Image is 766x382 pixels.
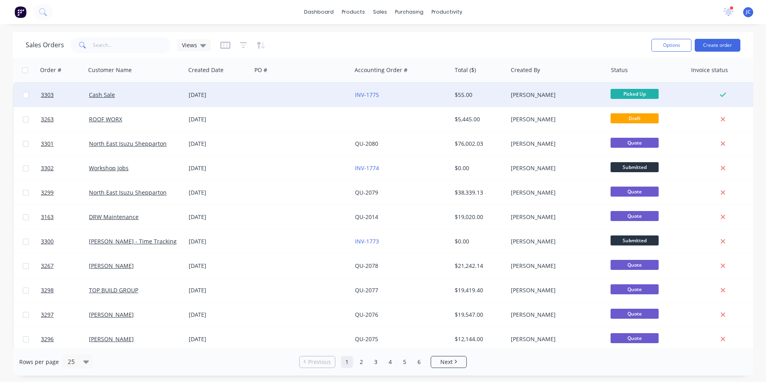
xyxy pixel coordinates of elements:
div: [DATE] [189,164,248,172]
div: Customer Name [88,66,132,74]
div: [PERSON_NAME] [511,213,600,221]
a: North East Isuzu Shepparton [89,140,167,147]
span: 3267 [41,262,54,270]
div: [PERSON_NAME] [511,237,600,245]
a: 3300 [41,229,89,253]
a: [PERSON_NAME] [89,262,134,269]
div: [DATE] [189,189,248,197]
a: Previous page [300,358,335,366]
input: Search... [93,37,171,53]
a: 3296 [41,327,89,351]
span: Quote [611,211,659,221]
a: 3263 [41,107,89,131]
a: 3301 [41,132,89,156]
button: Create order [695,39,740,52]
a: North East Isuzu Shepparton [89,189,167,196]
div: $19,419.40 [455,286,502,294]
span: Quote [611,284,659,294]
div: $76,002.03 [455,140,502,148]
a: INV-1775 [355,91,379,99]
span: Submitted [611,162,659,172]
a: Page 3 [370,356,382,368]
div: [PERSON_NAME] [511,140,600,148]
div: Invoice status [691,66,728,74]
div: sales [369,6,391,18]
span: 3302 [41,164,54,172]
div: [DATE] [189,140,248,148]
span: 3298 [41,286,54,294]
div: Total ($) [455,66,476,74]
a: QU-2014 [355,213,378,221]
h1: Sales Orders [26,41,64,49]
div: [DATE] [189,311,248,319]
a: dashboard [300,6,338,18]
span: Submitted [611,235,659,245]
span: Draft [611,113,659,123]
div: [PERSON_NAME] [511,286,600,294]
div: [PERSON_NAME] [511,91,600,99]
div: Status [611,66,628,74]
a: INV-1773 [355,237,379,245]
a: TOP BUILD GROUP [89,286,138,294]
div: $0.00 [455,237,502,245]
div: $19,547.00 [455,311,502,319]
a: 3302 [41,156,89,180]
button: Options [651,39,691,52]
a: QU-2079 [355,189,378,196]
span: Quote [611,187,659,197]
div: [PERSON_NAME] [511,335,600,343]
span: 3303 [41,91,54,99]
a: 3267 [41,254,89,278]
a: 3298 [41,278,89,302]
div: [DATE] [189,286,248,294]
div: Accounting Order # [355,66,407,74]
a: Page 4 [384,356,396,368]
a: DRW Maintenance [89,213,139,221]
div: PO # [254,66,267,74]
a: QU-2078 [355,262,378,269]
div: $12,144.00 [455,335,502,343]
div: [DATE] [189,237,248,245]
a: Page 5 [399,356,411,368]
a: QU-2075 [355,335,378,343]
span: 3299 [41,189,54,197]
a: QU-2080 [355,140,378,147]
div: [PERSON_NAME] [511,115,600,123]
div: Created Date [188,66,224,74]
div: $21,242.14 [455,262,502,270]
span: 3297 [41,311,54,319]
span: 3163 [41,213,54,221]
a: Page 1 is your current page [341,356,353,368]
span: Rows per page [19,358,59,366]
div: [PERSON_NAME] [511,164,600,172]
a: Page 6 [413,356,425,368]
a: Workshop Jobs [89,164,129,172]
div: Created By [511,66,540,74]
span: 3301 [41,140,54,148]
span: Picked Up [611,89,659,99]
a: INV-1774 [355,164,379,172]
ul: Pagination [296,356,470,368]
img: Factory [14,6,26,18]
span: Next [440,358,453,366]
div: products [338,6,369,18]
span: Quote [611,138,659,148]
div: $38,339.13 [455,189,502,197]
div: [DATE] [189,213,248,221]
a: 3303 [41,83,89,107]
span: Quote [611,333,659,343]
a: QU-2076 [355,311,378,318]
div: $19,020.00 [455,213,502,221]
span: 3263 [41,115,54,123]
span: JC [746,8,751,16]
a: 3299 [41,181,89,205]
div: Order # [40,66,61,74]
a: Next page [431,358,466,366]
a: Cash Sale [89,91,115,99]
div: [DATE] [189,262,248,270]
span: Quote [611,260,659,270]
div: $55.00 [455,91,502,99]
span: Previous [308,358,331,366]
a: 3163 [41,205,89,229]
div: [PERSON_NAME] [511,189,600,197]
